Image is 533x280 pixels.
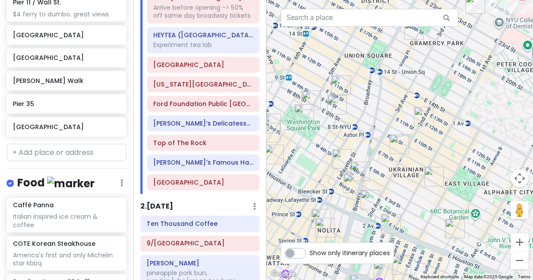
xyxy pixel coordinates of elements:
[378,210,404,237] div: Kisa
[13,123,120,131] h6: [GEOGRAPHIC_DATA]
[257,119,284,146] div: 7th Street Burger West Village
[421,274,459,280] button: Keyboard shortcuts
[442,215,468,242] div: Carnitas Ramirez
[13,240,95,248] h6: COTE Korean Steakhouse
[421,163,447,190] div: Ho Foods
[153,41,253,49] div: Experiment tea lab
[153,119,253,127] h6: Sarge’s Delicatessen & Diner
[410,103,437,130] div: Tompkins Square Bagels
[386,131,413,158] div: Cello's Pizzeria
[153,80,253,88] h6: New York Public Library - Stephen A. Schwarzman Building
[258,110,284,137] div: Comedy Cellar
[298,87,325,114] div: Washington Mews
[308,205,334,232] div: 7th Street Burger Soho
[13,31,120,39] h6: [GEOGRAPHIC_DATA]
[153,100,253,108] h6: Ford Foundation Public Atrium Garden
[7,144,127,162] input: + Add place or address
[464,274,513,279] span: Map data ©2025 Google
[324,91,350,118] div: Wanpo Tea Shop
[388,252,415,278] div: Kalye Rivington
[13,201,54,209] h6: Caffè Panna
[153,31,253,39] h6: HEYTEA (Times Square)
[147,220,253,228] h6: Ten Thousand Coffee
[312,214,338,241] div: FifthSip.
[518,274,530,279] a: Terms
[340,170,366,197] div: Fish Cheeks
[13,54,120,62] h6: [GEOGRAPHIC_DATA]
[329,146,355,172] div: Lafayette Grand Café & Bakery
[13,251,120,267] div: America's first and only Michelin star kbbq
[261,141,287,168] div: Popup Bagels
[359,10,386,37] div: Tompkins Square Bagels
[13,100,120,108] h6: Pier 35
[13,213,120,229] div: Italian inspired ice cream & coffee
[357,186,384,213] div: Win Son Bakery
[291,101,318,127] div: Washington Square Park
[153,61,253,69] h6: Grand Central Terminal
[401,17,427,43] div: Caffè Panna
[310,248,390,258] span: Show only itinerary places
[511,201,529,219] button: Drag Pegman onto the map to open Street View
[13,10,120,18] div: $4 ferry to dumbo. great views
[342,168,369,194] div: 12 Matcha
[269,268,298,280] img: Google
[140,202,173,211] h6: 2 . [DATE]
[281,9,458,27] input: Search a place
[511,233,529,251] button: Zoom in
[153,139,253,147] h6: Top of The Rock
[17,176,95,190] h4: Food
[347,158,374,185] div: Kettl Tea - Bowery
[269,268,298,280] a: Open this area in Google Maps (opens a new window)
[147,239,253,247] h6: 9/11 Memorial & Museum
[153,4,253,20] div: Arrive before opening -> 50% off same day broadway tickets
[511,252,529,269] button: Zoom out
[328,72,354,99] div: Papa d’Amour
[13,77,120,85] h6: [PERSON_NAME] Walk
[47,177,95,190] img: marker
[511,170,529,187] button: Map camera controls
[153,178,253,186] h6: Broadway Theatre
[153,158,253,166] h6: Adel's Famous Halal Food
[147,259,253,267] h6: Mei Lai Wah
